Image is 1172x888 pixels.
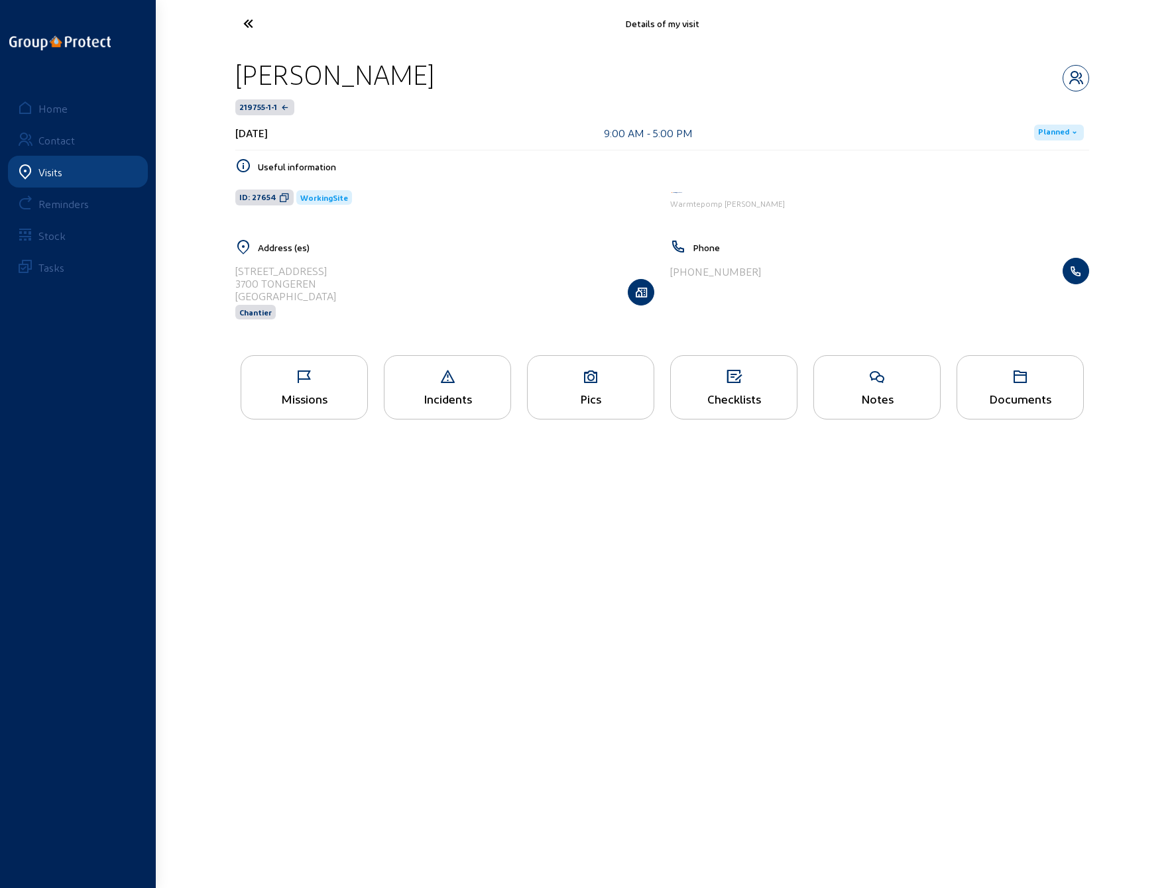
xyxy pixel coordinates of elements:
h5: Useful information [258,161,1089,172]
span: ID: 27654 [239,192,276,203]
div: Details of my visit [371,18,954,29]
div: [PERSON_NAME] [235,58,434,91]
a: Stock [8,219,148,251]
div: Documents [957,392,1083,406]
span: WorkingSite [300,193,348,202]
div: Reminders [38,197,89,210]
div: Contact [38,134,75,146]
div: Checklists [671,392,797,406]
h5: Phone [693,242,1089,253]
div: Home [38,102,68,115]
div: Tasks [38,261,64,274]
img: Energy Protect HVAC [670,191,683,194]
span: 219755-1-1 [239,102,277,113]
span: Planned [1038,127,1069,138]
div: Stock [38,229,66,242]
div: [PHONE_NUMBER] [670,265,761,278]
div: [STREET_ADDRESS] [235,264,336,277]
a: Visits [8,156,148,188]
a: Contact [8,124,148,156]
div: Notes [814,392,940,406]
a: Home [8,92,148,124]
div: Missions [241,392,367,406]
div: 3700 TONGEREN [235,277,336,290]
h5: Address (es) [258,242,654,253]
div: [DATE] [235,127,268,139]
a: Reminders [8,188,148,219]
div: Pics [528,392,654,406]
div: Visits [38,166,62,178]
span: Warmtepomp [PERSON_NAME] [670,199,785,208]
img: logo-oneline.png [9,36,111,50]
a: Tasks [8,251,148,283]
div: 9:00 AM - 5:00 PM [604,127,693,139]
div: [GEOGRAPHIC_DATA] [235,290,336,302]
span: Chantier [239,307,272,317]
div: Incidents [384,392,510,406]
